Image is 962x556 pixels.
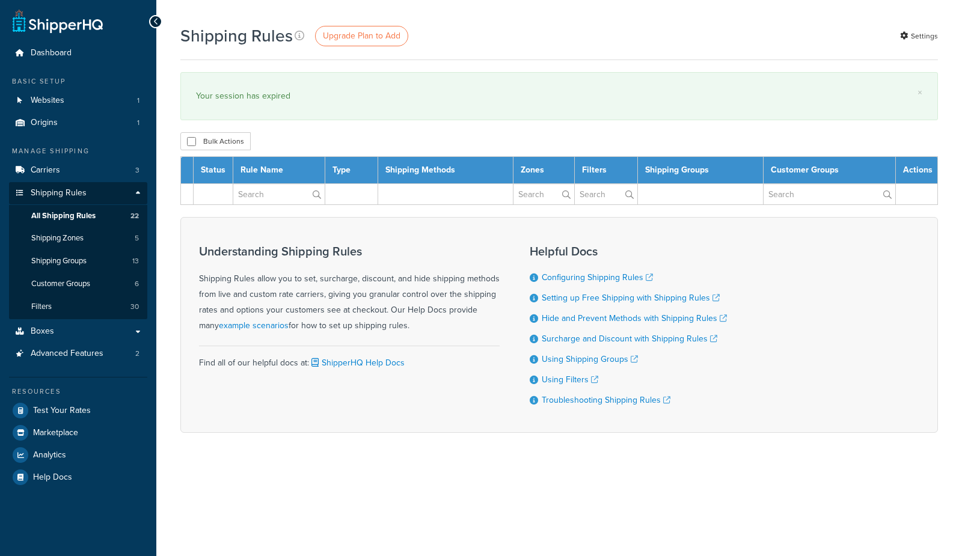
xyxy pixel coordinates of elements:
li: Carriers [9,159,147,182]
span: Test Your Rates [33,406,91,416]
a: Shipping Rules [9,182,147,204]
div: Basic Setup [9,76,147,87]
a: Troubleshooting Shipping Rules [542,394,670,406]
a: example scenarios [219,319,289,332]
div: Your session has expired [196,88,922,105]
a: Analytics [9,444,147,466]
a: Test Your Rates [9,400,147,421]
span: Shipping Groups [31,256,87,266]
a: ShipperHQ Home [13,9,103,33]
span: Shipping Zones [31,233,84,243]
li: Shipping Rules [9,182,147,319]
span: 22 [130,211,139,221]
span: Filters [31,302,52,312]
div: Shipping Rules allow you to set, surcharge, discount, and hide shipping methods from live and cus... [199,245,500,334]
span: 1 [137,96,139,106]
th: Shipping Groups [637,157,763,184]
span: Customer Groups [31,279,90,289]
a: Advanced Features 2 [9,343,147,365]
a: Websites 1 [9,90,147,112]
li: Filters [9,296,147,318]
th: Rule Name [233,157,325,184]
a: ShipperHQ Help Docs [309,356,405,369]
a: Upgrade Plan to Add [315,26,408,46]
div: Manage Shipping [9,146,147,156]
a: Help Docs [9,466,147,488]
th: Zones [513,157,574,184]
h3: Understanding Shipping Rules [199,245,500,258]
a: Marketplace [9,422,147,444]
span: Boxes [31,326,54,337]
th: Filters [574,157,637,184]
a: Setting up Free Shipping with Shipping Rules [542,292,720,304]
span: Advanced Features [31,349,103,359]
h3: Helpful Docs [530,245,727,258]
span: 3 [135,165,139,176]
span: Upgrade Plan to Add [323,29,400,42]
span: 6 [135,279,139,289]
a: Filters 30 [9,296,147,318]
a: Using Shipping Groups [542,353,638,365]
a: Shipping Groups 13 [9,250,147,272]
a: Customer Groups 6 [9,273,147,295]
li: All Shipping Rules [9,205,147,227]
a: Hide and Prevent Methods with Shipping Rules [542,312,727,325]
span: Carriers [31,165,60,176]
a: Shipping Zones 5 [9,227,147,249]
span: 1 [137,118,139,128]
input: Search [233,184,325,204]
a: Configuring Shipping Rules [542,271,653,284]
th: Actions [896,157,938,184]
span: All Shipping Rules [31,211,96,221]
a: Dashboard [9,42,147,64]
span: Help Docs [33,472,72,483]
span: Marketplace [33,428,78,438]
li: Shipping Zones [9,227,147,249]
li: Origins [9,112,147,134]
th: Customer Groups [763,157,895,184]
th: Shipping Methods [378,157,513,184]
th: Status [194,157,233,184]
th: Type [325,157,378,184]
span: 13 [132,256,139,266]
button: Bulk Actions [180,132,251,150]
a: Origins 1 [9,112,147,134]
a: × [918,88,922,97]
li: Websites [9,90,147,112]
span: Websites [31,96,64,106]
a: Using Filters [542,373,598,386]
span: 2 [135,349,139,359]
div: Find all of our helpful docs at: [199,346,500,371]
a: Surcharge and Discount with Shipping Rules [542,332,717,345]
a: All Shipping Rules 22 [9,205,147,227]
span: 30 [130,302,139,312]
span: Dashboard [31,48,72,58]
div: Resources [9,386,147,397]
li: Customer Groups [9,273,147,295]
input: Search [764,184,895,204]
span: Shipping Rules [31,188,87,198]
input: Search [513,184,574,204]
h1: Shipping Rules [180,24,293,47]
a: Boxes [9,320,147,343]
span: Origins [31,118,58,128]
span: 5 [135,233,139,243]
span: Analytics [33,450,66,460]
input: Search [575,184,637,204]
li: Shipping Groups [9,250,147,272]
a: Settings [900,28,938,44]
a: Carriers 3 [9,159,147,182]
li: Advanced Features [9,343,147,365]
